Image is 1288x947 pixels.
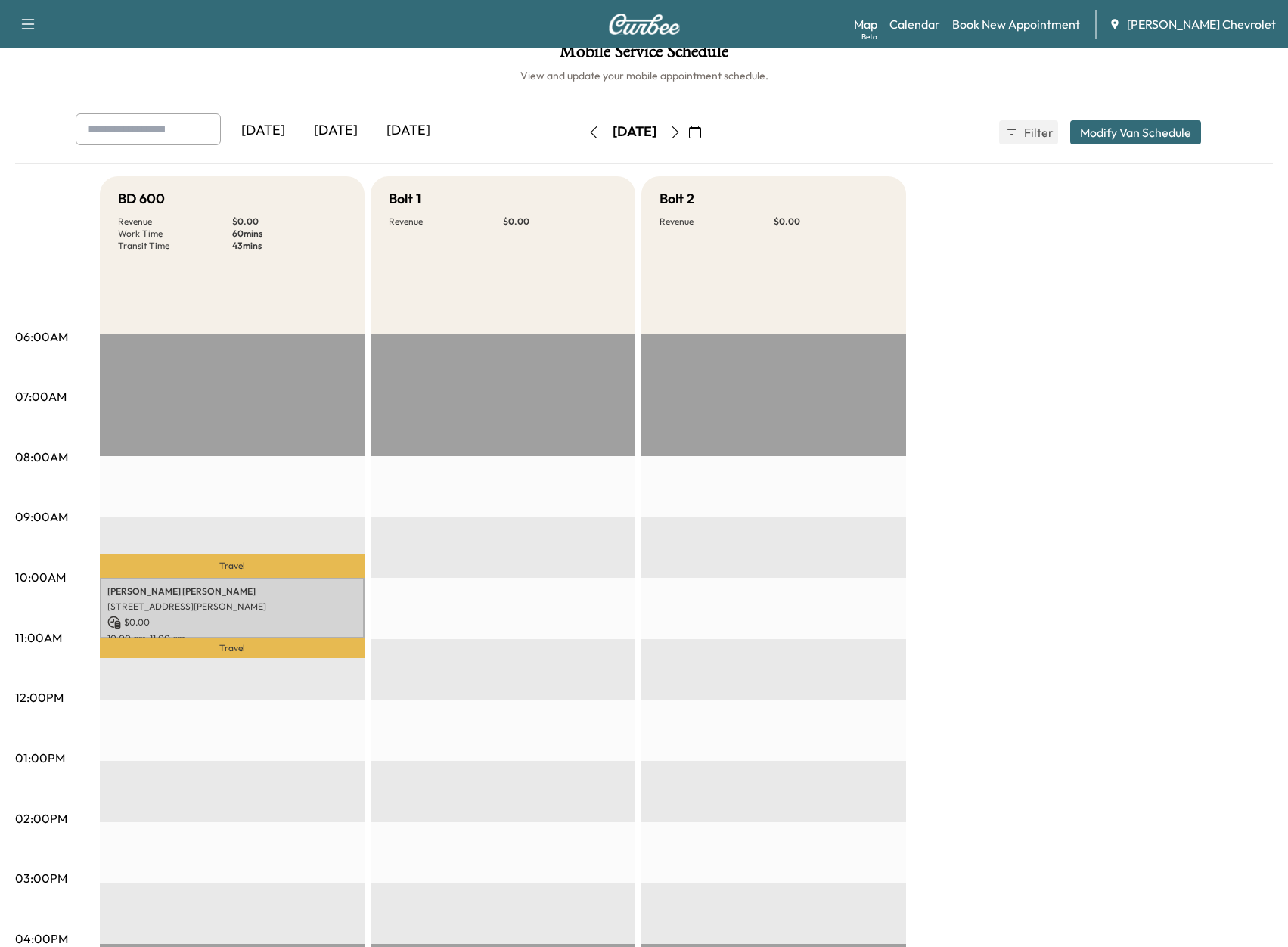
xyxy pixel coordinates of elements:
p: 43 mins [232,240,346,252]
h5: Bolt 1 [389,188,421,210]
p: 60 mins [232,228,346,240]
button: Filter [999,120,1058,144]
p: $ 0.00 [107,616,357,629]
p: $ 0.00 [503,216,617,228]
p: Work Time [118,228,232,240]
p: $ 0.00 [232,216,346,228]
div: [DATE] [613,123,656,141]
p: 10:00 am - 11:00 am [107,632,357,644]
p: 10:00AM [15,568,66,586]
div: [DATE] [299,113,372,148]
p: Travel [100,554,365,578]
a: Book New Appointment [952,15,1080,33]
p: 01:00PM [15,749,65,767]
h6: View and update your mobile appointment schedule. [15,68,1273,83]
p: 03:00PM [15,869,67,887]
a: MapBeta [854,15,877,33]
p: Revenue [118,216,232,228]
p: Transit Time [118,240,232,252]
img: Curbee Logo [608,14,681,35]
p: Travel [100,638,365,658]
button: Modify Van Schedule [1070,120,1201,144]
div: [DATE] [227,113,299,148]
div: Beta [861,31,877,42]
p: 12:00PM [15,688,64,706]
p: [STREET_ADDRESS][PERSON_NAME] [107,601,357,613]
h1: Mobile Service Schedule [15,42,1273,68]
p: $ 0.00 [774,216,888,228]
h5: BD 600 [118,188,165,210]
p: [PERSON_NAME] [PERSON_NAME] [107,585,357,598]
p: Revenue [389,216,503,228]
span: [PERSON_NAME] Chevrolet [1127,15,1276,33]
p: 11:00AM [15,629,62,647]
p: 08:00AM [15,448,68,466]
h5: Bolt 2 [660,188,694,210]
p: 07:00AM [15,387,67,405]
span: Filter [1024,123,1051,141]
a: Calendar [889,15,940,33]
div: [DATE] [372,113,445,148]
p: Revenue [660,216,774,228]
p: 02:00PM [15,809,67,827]
p: 06:00AM [15,328,68,346]
p: 09:00AM [15,508,68,526]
